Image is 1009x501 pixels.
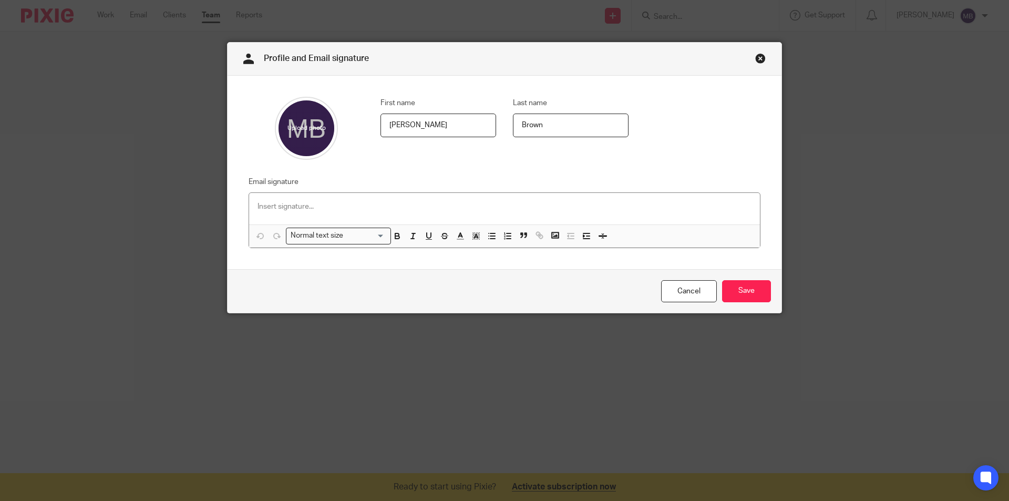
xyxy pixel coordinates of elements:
[755,53,766,67] a: Close this dialog window
[513,98,547,108] label: Last name
[722,280,771,303] input: Save
[347,230,385,241] input: Search for option
[380,98,415,108] label: First name
[661,280,717,303] a: Cancel
[264,54,369,63] span: Profile and Email signature
[249,177,298,187] label: Email signature
[289,230,346,241] span: Normal text size
[286,228,391,244] div: Search for option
